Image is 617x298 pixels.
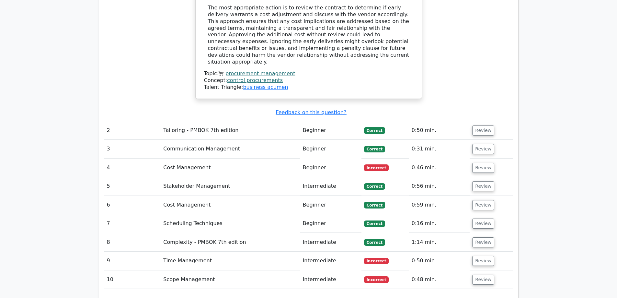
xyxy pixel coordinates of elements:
td: Tailoring - PMBOK 7th edition [161,121,300,140]
td: 9 [104,252,161,270]
td: 8 [104,233,161,252]
td: 0:48 min. [409,270,470,289]
td: 10 [104,270,161,289]
td: Beginner [300,196,361,214]
td: Scheduling Techniques [161,214,300,233]
td: 0:59 min. [409,196,470,214]
td: Complexity - PMBOK 7th edition [161,233,300,252]
td: 0:50 min. [409,121,470,140]
div: Topic: [204,70,413,77]
td: Cost Management [161,159,300,177]
td: 1:14 min. [409,233,470,252]
td: Beginner [300,214,361,233]
span: Correct [364,221,385,227]
td: Scope Management [161,270,300,289]
td: 7 [104,214,161,233]
td: Stakeholder Management [161,177,300,196]
span: Correct [364,127,385,134]
td: Beginner [300,159,361,177]
button: Review [472,275,494,285]
td: 3 [104,140,161,158]
td: 0:46 min. [409,159,470,177]
td: 6 [104,196,161,214]
td: Intermediate [300,270,361,289]
td: 4 [104,159,161,177]
td: Intermediate [300,252,361,270]
button: Review [472,219,494,229]
a: business acumen [243,84,288,90]
td: Communication Management [161,140,300,158]
span: Incorrect [364,258,389,264]
a: Feedback on this question? [276,109,346,115]
span: Correct [364,183,385,190]
td: 5 [104,177,161,196]
button: Review [472,125,494,136]
button: Review [472,144,494,154]
button: Review [472,256,494,266]
button: Review [472,200,494,210]
div: Concept: [204,77,413,84]
span: Correct [364,202,385,208]
div: Talent Triangle: [204,70,413,90]
td: Time Management [161,252,300,270]
td: 0:16 min. [409,214,470,233]
a: procurement management [225,70,295,77]
a: control procurements [227,77,283,83]
td: 0:50 min. [409,252,470,270]
span: Correct [364,239,385,245]
td: 0:56 min. [409,177,470,196]
span: Incorrect [364,164,389,171]
td: 0:31 min. [409,140,470,158]
td: Intermediate [300,233,361,252]
span: Incorrect [364,276,389,283]
td: 2 [104,121,161,140]
td: Intermediate [300,177,361,196]
td: Beginner [300,121,361,140]
div: The most appropriate action is to review the contract to determine if early delivery warrants a c... [208,5,409,65]
button: Review [472,181,494,191]
button: Review [472,237,494,247]
span: Correct [364,146,385,152]
td: Beginner [300,140,361,158]
td: Cost Management [161,196,300,214]
button: Review [472,163,494,173]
